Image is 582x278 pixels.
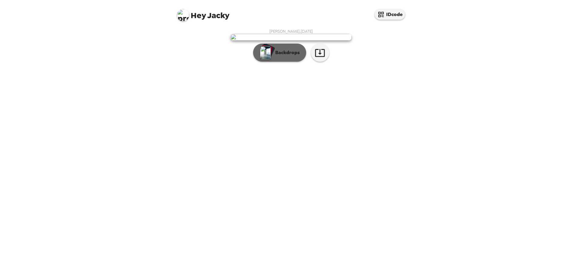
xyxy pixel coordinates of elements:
[177,9,189,21] img: profile pic
[191,10,206,21] span: Hey
[272,49,300,56] p: Backdrops
[269,29,313,34] span: [PERSON_NAME] , [DATE]
[253,44,306,62] button: Backdrops
[375,9,405,20] button: IDcode
[177,6,229,20] span: Jacky
[230,34,352,41] img: user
